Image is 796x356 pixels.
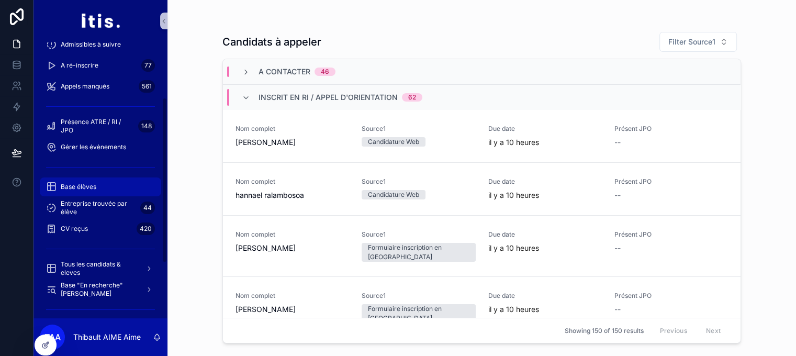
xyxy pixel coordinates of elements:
span: Nom complet [236,230,349,239]
span: Due date [488,292,602,300]
span: TAA [44,331,61,343]
span: Source1 [362,230,475,239]
span: hannael ralambosoa [236,190,349,201]
p: il y a 10 heures [488,190,539,201]
span: Présent JPO [614,125,728,133]
div: Candidature Web [368,190,419,199]
span: Showing 150 of 150 results [565,327,644,335]
span: Admissibles à suivre [61,40,121,49]
span: Inscrit en RI / appel d'orientation [259,92,398,103]
div: scrollable content [33,42,167,318]
span: [PERSON_NAME] [236,304,349,315]
span: Due date [488,177,602,186]
a: Entreprise trouvée par élève44 [40,198,161,217]
span: Présent JPO [614,230,728,239]
p: il y a 10 heures [488,304,539,315]
span: -- [614,137,621,148]
a: A ré-inscrire77 [40,56,161,75]
div: 62 [408,93,416,102]
p: Thibault AIME Aime [73,332,141,342]
a: Nom complet[PERSON_NAME]Source1Formulaire inscription en [GEOGRAPHIC_DATA]Due dateil y a 10 heure... [223,276,741,338]
a: Présence ATRE / RI / JPO148 [40,117,161,136]
div: Formulaire inscription en [GEOGRAPHIC_DATA] [368,243,469,262]
span: Source1 [362,292,475,300]
a: Admissibles à suivre [40,35,161,54]
div: 420 [137,222,155,235]
span: Présent JPO [614,292,728,300]
a: Nom complethannael ralambosoaSource1Candidature WebDue dateil y a 10 heuresPrésent JPO-- [223,162,741,215]
div: 44 [140,202,155,214]
h1: Candidats à appeler [222,35,321,49]
div: Formulaire inscription en [GEOGRAPHIC_DATA] [368,304,469,323]
a: Nom complet[PERSON_NAME]Source1Formulaire inscription en [GEOGRAPHIC_DATA]Due dateil y a 10 heure... [223,215,741,276]
span: Entreprise trouvée par élève [61,199,136,216]
span: Filter Source1 [668,37,715,47]
span: [PERSON_NAME] [236,243,349,253]
span: Source1 [362,125,475,133]
a: Nom complet[PERSON_NAME]Source1Candidature WebDue dateil y a 10 heuresPrésent JPO-- [223,109,741,162]
span: -- [614,304,621,315]
span: Nom complet [236,292,349,300]
span: Nom complet [236,125,349,133]
span: Due date [488,230,602,239]
span: Base élèves [61,183,96,191]
span: -- [614,190,621,201]
span: [PERSON_NAME] [236,137,349,148]
a: Appels manqués561 [40,77,161,96]
span: Due date [488,125,602,133]
img: App logo [81,13,120,29]
span: A contacter [259,66,310,77]
a: Gérer les évènements [40,138,161,157]
span: -- [614,243,621,253]
div: 77 [141,59,155,72]
div: Candidature Web [368,137,419,147]
div: 148 [138,120,155,132]
span: A ré-inscrire [61,61,98,70]
span: Présence ATRE / RI / JPO [61,118,134,135]
span: Source1 [362,177,475,186]
div: 46 [321,68,329,76]
span: Appels manqués [61,82,109,91]
span: Nom complet [236,177,349,186]
a: Base élèves [40,177,161,196]
span: Tous les candidats & eleves [61,260,137,277]
span: Présent JPO [614,177,728,186]
p: il y a 10 heures [488,243,539,253]
span: CV reçus [61,225,88,233]
span: Base "En recherche" [PERSON_NAME] [61,281,137,298]
a: Tous les candidats & eleves [40,259,161,278]
a: Base "En recherche" [PERSON_NAME] [40,280,161,299]
p: il y a 10 heures [488,137,539,148]
div: 561 [139,80,155,93]
button: Select Button [659,32,737,52]
a: CV reçus420 [40,219,161,238]
span: Gérer les évènements [61,143,126,151]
